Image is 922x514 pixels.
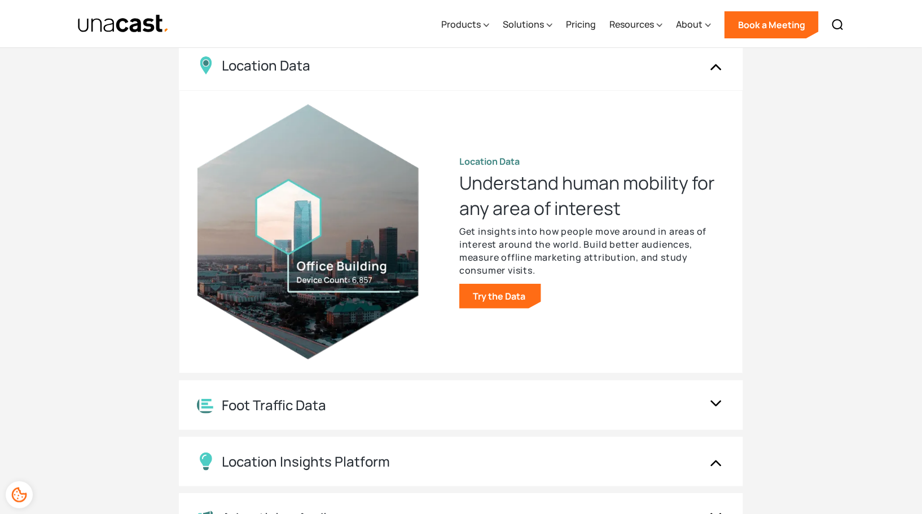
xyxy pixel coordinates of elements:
[609,2,662,48] div: Resources
[77,14,169,34] img: Unacast text logo
[197,397,215,414] img: Location Analytics icon
[197,104,419,360] img: visualization with the image of the city of the Location Data
[459,170,725,220] h3: Understand human mobility for any area of interest
[459,225,725,277] p: Get insights into how people move around in areas of interest around the world. Build better audi...
[831,18,845,32] img: Search icon
[609,17,654,31] div: Resources
[222,58,310,74] div: Location Data
[77,14,169,34] a: home
[222,397,326,414] div: Foot Traffic Data
[441,2,489,48] div: Products
[197,453,215,471] img: Location Insights Platform icon
[222,454,390,470] div: Location Insights Platform
[197,56,215,74] img: Location Data icon
[503,17,544,31] div: Solutions
[676,17,703,31] div: About
[725,11,819,38] a: Book a Meeting
[566,2,596,48] a: Pricing
[459,155,520,168] strong: Location Data
[503,2,552,48] div: Solutions
[6,481,33,508] div: Cookie Preferences
[441,17,481,31] div: Products
[676,2,711,48] div: About
[459,284,541,309] a: Try the Data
